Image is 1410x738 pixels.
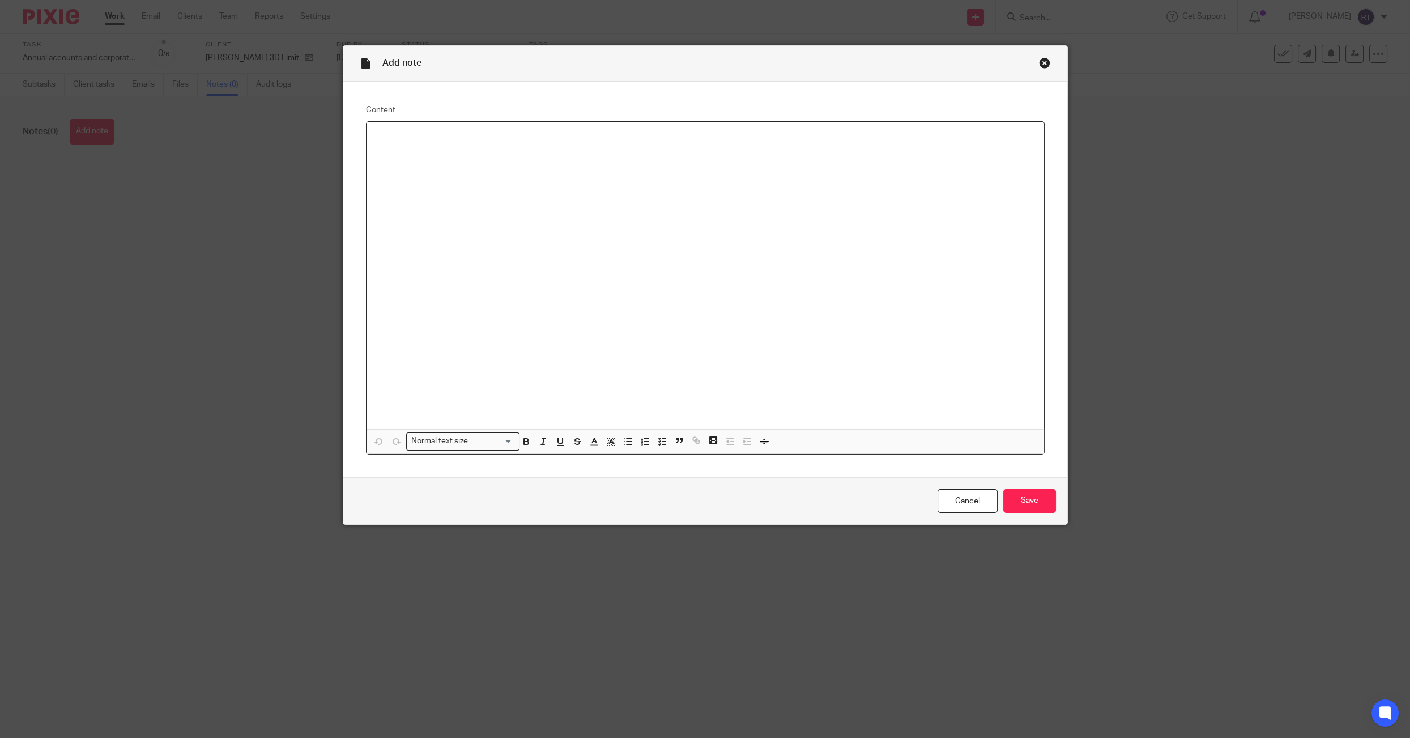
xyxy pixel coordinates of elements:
div: Close this dialog window [1039,57,1050,69]
input: Save [1003,489,1056,514]
label: Content [366,104,1045,116]
span: Normal text size [409,435,471,447]
input: Search for option [471,435,512,447]
span: Add note [382,58,421,67]
a: Cancel [938,489,998,514]
div: Search for option [406,432,519,450]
